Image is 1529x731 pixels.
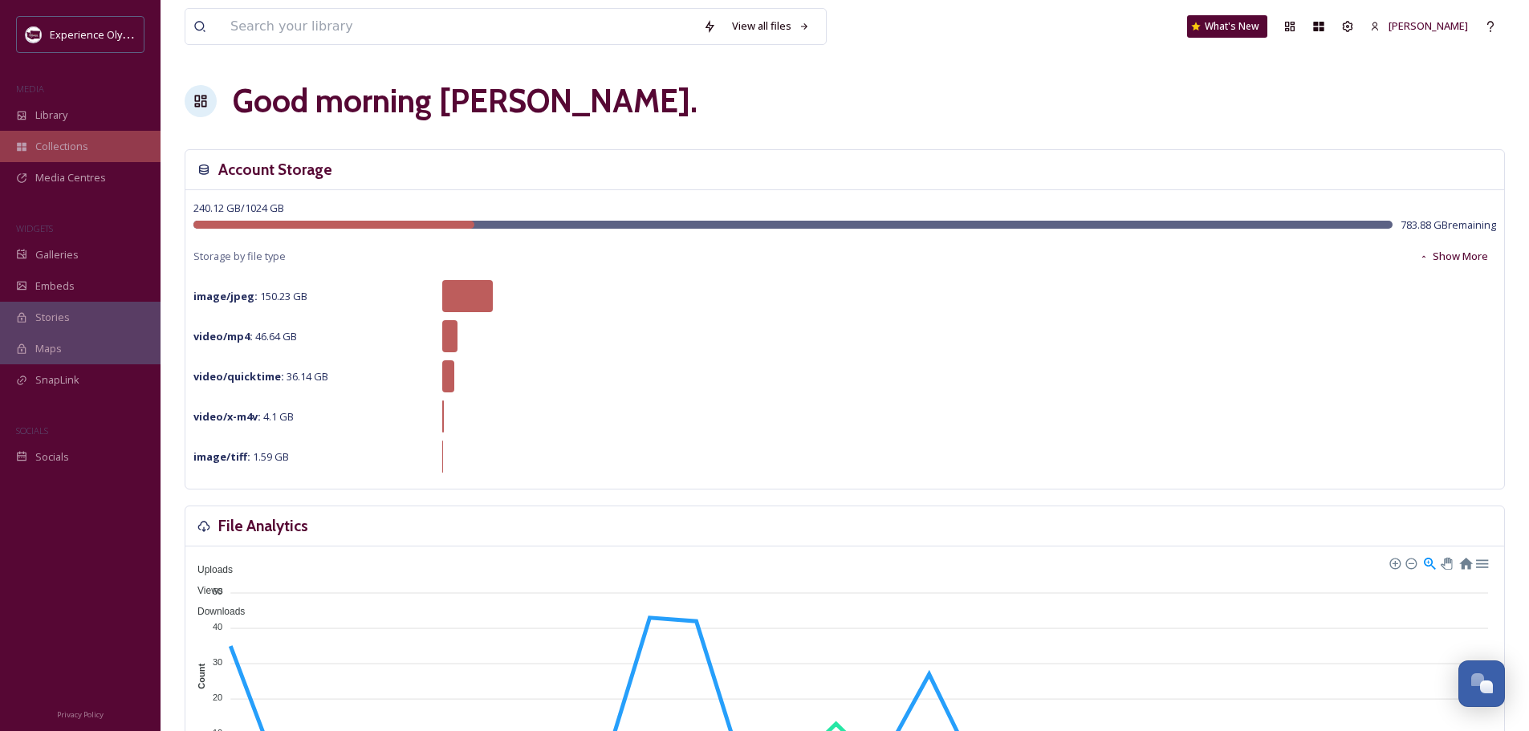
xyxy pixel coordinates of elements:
[1458,555,1472,569] div: Reset Zoom
[1187,15,1267,38] a: What's New
[1441,558,1450,567] div: Panning
[193,449,289,464] span: 1.59 GB
[1422,555,1436,569] div: Selection Zoom
[35,247,79,262] span: Galleries
[193,289,307,303] span: 150.23 GB
[213,586,222,595] tspan: 50
[1389,557,1400,568] div: Zoom In
[185,564,233,575] span: Uploads
[185,606,245,617] span: Downloads
[1411,241,1496,272] button: Show More
[1405,557,1416,568] div: Zoom Out
[57,704,104,723] a: Privacy Policy
[193,449,250,464] strong: image/tiff :
[218,514,308,538] h3: File Analytics
[35,108,67,123] span: Library
[1401,217,1496,233] span: 783.88 GB remaining
[233,77,697,125] h1: Good morning [PERSON_NAME] .
[193,369,328,384] span: 36.14 GB
[193,249,286,264] span: Storage by file type
[185,585,223,596] span: Views
[16,83,44,95] span: MEDIA
[26,26,42,43] img: download.jpeg
[35,139,88,154] span: Collections
[16,222,53,234] span: WIDGETS
[193,289,258,303] strong: image/jpeg :
[193,329,297,343] span: 46.64 GB
[1474,555,1488,569] div: Menu
[193,329,253,343] strong: video/mp4 :
[57,709,104,720] span: Privacy Policy
[193,409,261,424] strong: video/x-m4v :
[35,341,62,356] span: Maps
[724,10,818,42] a: View all files
[218,158,332,181] h3: Account Storage
[16,424,48,437] span: SOCIALS
[35,449,69,465] span: Socials
[222,9,695,44] input: Search your library
[35,170,106,185] span: Media Centres
[1362,10,1476,42] a: [PERSON_NAME]
[193,409,294,424] span: 4.1 GB
[35,372,79,388] span: SnapLink
[213,622,222,632] tspan: 40
[197,664,206,689] text: Count
[1458,660,1505,707] button: Open Chat
[35,310,70,325] span: Stories
[35,278,75,294] span: Embeds
[193,201,284,215] span: 240.12 GB / 1024 GB
[213,657,222,667] tspan: 30
[50,26,145,42] span: Experience Olympia
[193,369,284,384] strong: video/quicktime :
[213,692,222,702] tspan: 20
[1389,18,1468,33] span: [PERSON_NAME]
